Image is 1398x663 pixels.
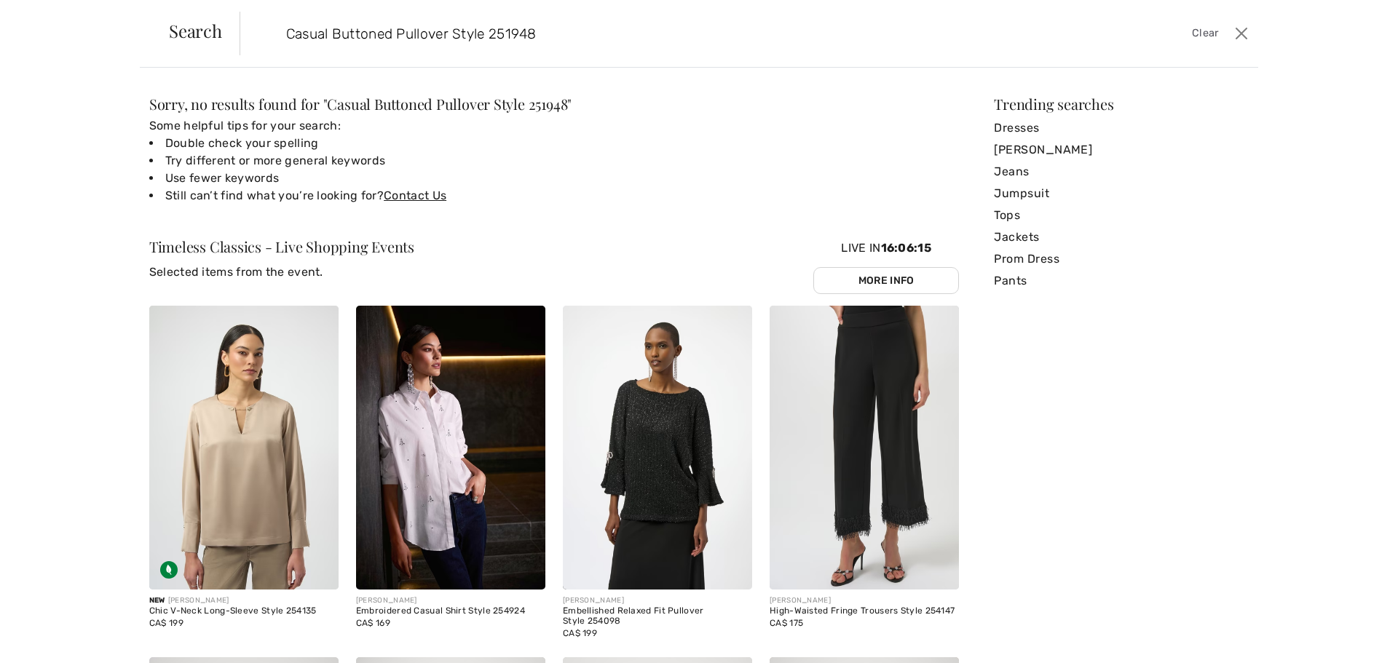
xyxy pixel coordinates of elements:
[149,152,959,170] li: Try different or more general keywords
[994,183,1249,205] a: Jumpsuit
[770,595,959,606] div: [PERSON_NAME]
[563,606,752,627] div: Embellished Relaxed Fit Pullover Style 254098
[149,170,959,187] li: Use fewer keywords
[881,241,931,255] span: 16:06:15
[33,10,63,23] span: Help
[994,117,1249,139] a: Dresses
[1231,22,1252,45] button: Close
[994,97,1249,111] div: Trending searches
[149,135,959,152] li: Double check your spelling
[149,117,959,205] div: Some helpful tips for your search:
[1192,25,1219,41] span: Clear
[994,248,1249,270] a: Prom Dress
[563,595,752,606] div: [PERSON_NAME]
[994,226,1249,248] a: Jackets
[384,188,446,202] a: Contact Us
[563,628,597,638] span: CA$ 199
[994,139,1249,161] a: [PERSON_NAME]
[770,606,959,616] div: High-Waisted Fringe Trousers Style 254147
[160,561,178,579] img: Sustainable Fabric
[149,595,339,606] div: [PERSON_NAME]
[149,237,414,256] span: Timeless Classics - Live Shopping Events
[149,606,339,616] div: Chic V-Neck Long-Sleeve Style 254135
[169,22,222,39] span: Search
[813,239,959,294] div: Live In
[994,270,1249,292] a: Pants
[149,618,183,628] span: CA$ 199
[356,595,545,606] div: [PERSON_NAME]
[770,306,959,589] img: High-Waisted Fringe Trousers Style 254147. Black
[275,12,992,55] input: TYPE TO SEARCH
[149,596,165,605] span: New
[356,306,545,589] img: Embroidered Casual Shirt Style 254924. White
[327,94,567,114] span: Casual Buttoned Pullover Style 251948
[149,97,959,111] div: Sorry, no results found for " "
[356,618,390,628] span: CA$ 169
[149,187,959,205] li: Still can’t find what you’re looking for?
[770,618,803,628] span: CA$ 175
[994,205,1249,226] a: Tops
[149,306,339,589] img: Chic V-Neck Long-Sleeve Style 254135. Fawn
[356,606,545,616] div: Embroidered Casual Shirt Style 254924
[563,306,752,589] img: Embellished Relaxed Fit Pullover Style 254098. Black
[813,267,959,294] a: More Info
[149,263,414,281] p: Selected items from the event.
[994,161,1249,183] a: Jeans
